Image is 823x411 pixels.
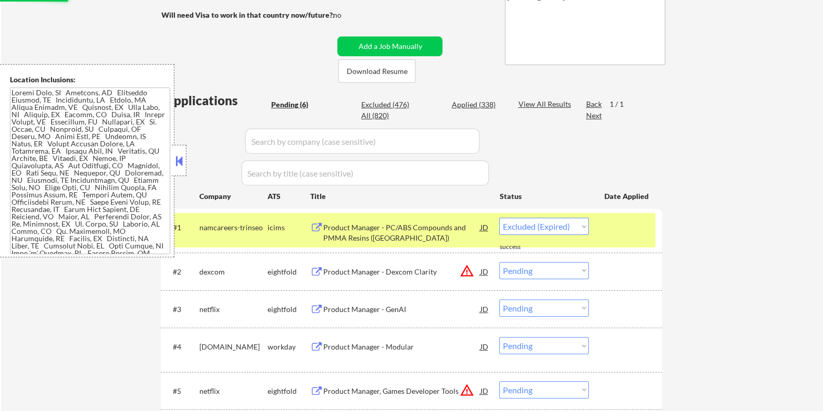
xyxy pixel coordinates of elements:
[199,222,267,233] div: namcareers-trinseo
[499,243,541,252] div: success
[333,10,362,20] div: no
[172,304,191,315] div: #3
[361,99,413,110] div: Excluded (476)
[323,267,480,277] div: Product Manager - Dexcom Clarity
[459,264,474,278] button: warning_amber
[479,218,489,236] div: JD
[267,304,310,315] div: eightfold
[199,267,267,277] div: dexcom
[586,110,602,121] div: Next
[161,10,334,19] strong: Will need Visa to work in that country now/future?:
[199,342,267,352] div: [DOMAIN_NAME]
[199,191,267,202] div: Company
[609,99,633,109] div: 1 / 1
[199,386,267,396] div: netflix
[172,342,191,352] div: #4
[338,59,415,83] button: Download Resume
[267,386,310,396] div: eightfold
[267,191,310,202] div: ATS
[10,74,170,85] div: Location Inclusions:
[479,262,489,281] div: JD
[479,337,489,356] div: JD
[499,186,589,205] div: Status
[310,191,489,202] div: Title
[323,342,480,352] div: Product Manager - Modular
[361,110,413,121] div: All (820)
[242,160,489,185] input: Search by title (case sensitive)
[164,94,267,107] div: Applications
[459,383,474,397] button: warning_amber
[172,267,191,277] div: #2
[586,99,602,109] div: Back
[267,222,310,233] div: icims
[479,300,489,318] div: JD
[199,304,267,315] div: netflix
[267,342,310,352] div: workday
[451,99,503,110] div: Applied (338)
[267,267,310,277] div: eightfold
[323,304,480,315] div: Product Manager - GenAI
[323,222,480,243] div: Product Manager - PC/ABS Compounds and PMMA Resins ([GEOGRAPHIC_DATA])
[518,99,574,109] div: View All Results
[323,386,480,396] div: Product Manager, Games Developer Tools
[245,129,479,154] input: Search by company (case sensitive)
[271,99,323,110] div: Pending (6)
[479,381,489,400] div: JD
[337,36,442,56] button: Add a Job Manually
[604,191,650,202] div: Date Applied
[172,386,191,396] div: #5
